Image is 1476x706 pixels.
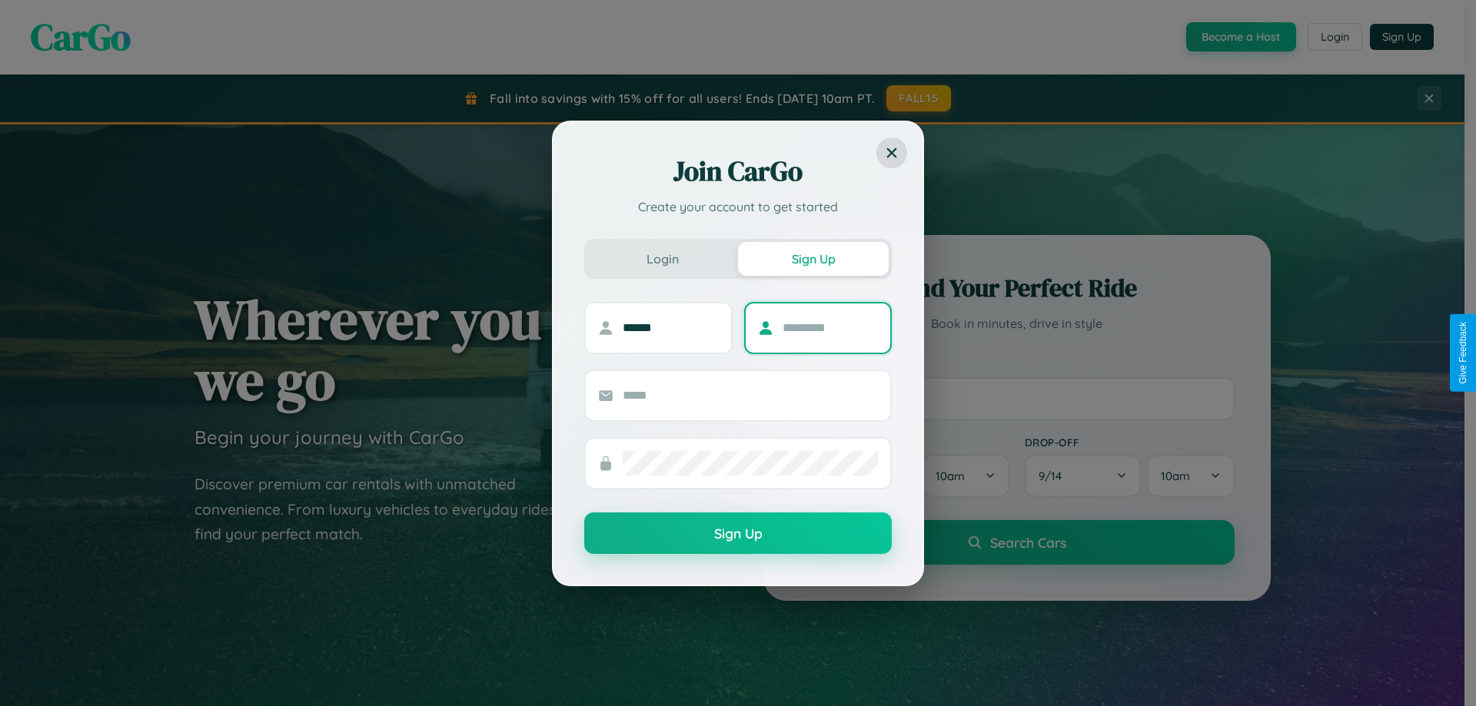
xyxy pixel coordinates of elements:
[584,512,892,554] button: Sign Up
[584,197,892,216] p: Create your account to get started
[1458,322,1468,384] div: Give Feedback
[584,153,892,190] h2: Join CarGo
[738,242,889,276] button: Sign Up
[587,242,738,276] button: Login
